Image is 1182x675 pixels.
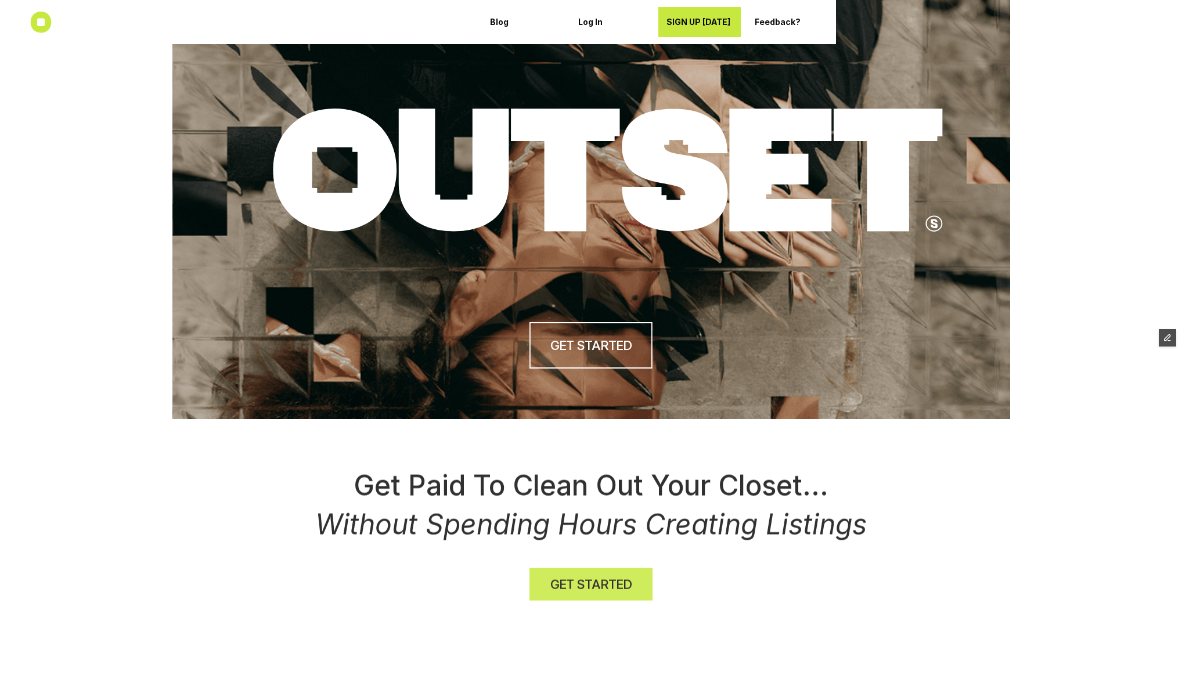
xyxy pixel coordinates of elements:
[482,7,564,37] a: Blog
[1159,329,1176,346] button: Edit Framer Content
[354,468,828,502] span: Get Paid To Clean Out Your Closet...
[315,507,867,542] em: Without Spending Hours Creating Listings
[666,17,733,27] p: SIGN UP [DATE]
[755,17,821,27] p: Feedback?
[570,7,653,37] a: Log In
[747,7,829,37] a: Feedback?
[490,17,556,27] p: Blog
[658,7,741,37] a: SIGN UP [DATE]
[550,575,632,593] h4: GET STARTED
[578,17,644,27] p: Log In
[529,568,653,601] a: GET STARTED
[529,322,653,369] a: GET STARTED
[550,337,632,355] h4: GET STARTED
